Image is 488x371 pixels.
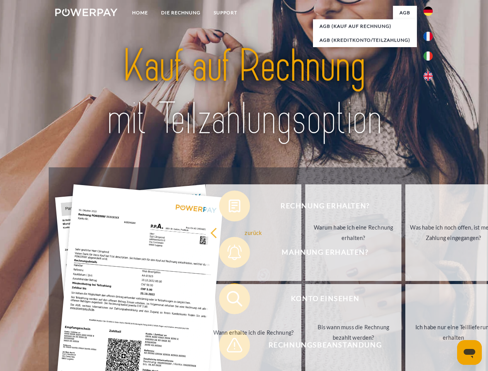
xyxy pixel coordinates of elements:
img: en [423,71,433,81]
iframe: Schaltfläche zum Öffnen des Messaging-Fensters [457,340,482,365]
a: AGB (Kauf auf Rechnung) [313,19,417,33]
img: title-powerpay_de.svg [74,37,414,148]
img: de [423,7,433,16]
div: Warum habe ich eine Rechnung erhalten? [310,222,397,243]
a: Home [126,6,155,20]
img: it [423,51,433,61]
a: SUPPORT [207,6,244,20]
div: Bis wann muss die Rechnung bezahlt werden? [310,322,397,343]
img: fr [423,32,433,41]
div: Wann erhalte ich die Rechnung? [210,327,297,337]
a: AGB (Kreditkonto/Teilzahlung) [313,33,417,47]
a: agb [393,6,417,20]
a: DIE RECHNUNG [155,6,207,20]
img: logo-powerpay-white.svg [55,9,117,16]
div: zurück [210,227,297,238]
